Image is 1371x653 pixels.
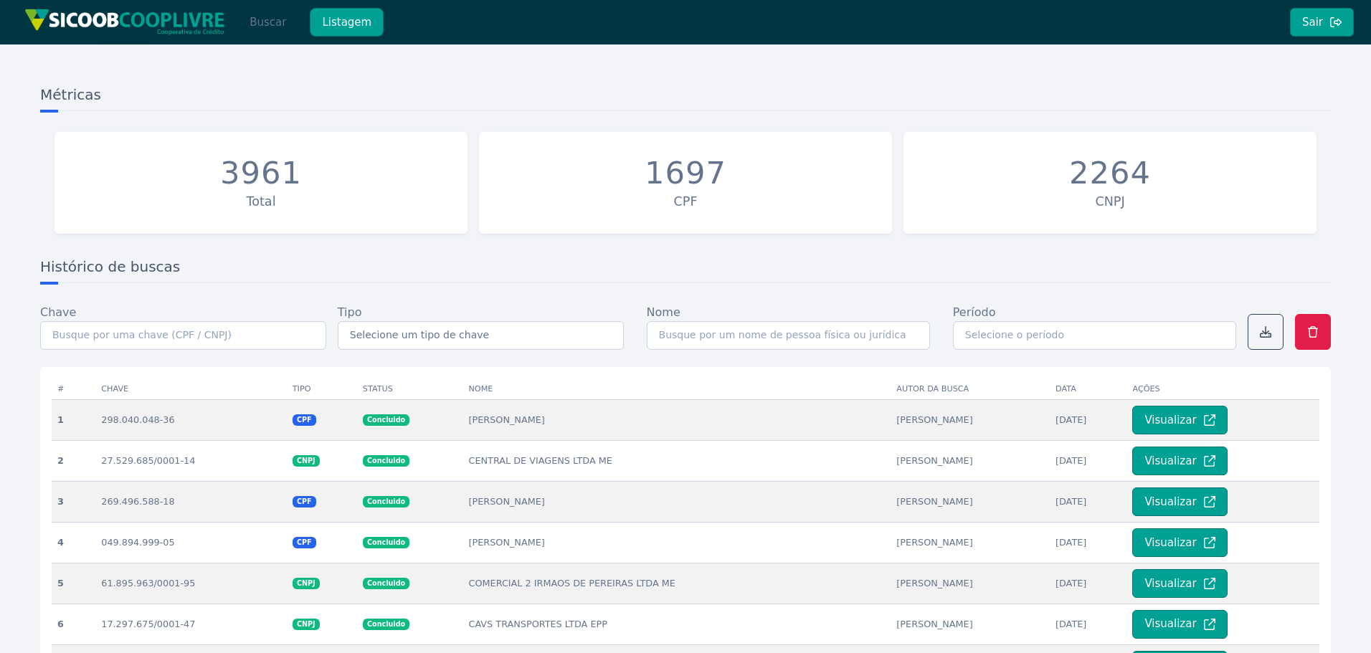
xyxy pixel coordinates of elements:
td: 049.894.999-05 [95,522,286,563]
td: [PERSON_NAME] [463,399,891,440]
th: 6 [52,604,95,644]
h3: Histórico de buscas [40,257,1331,283]
span: Concluido [363,414,409,426]
div: CPF [486,192,885,211]
td: 269.496.588-18 [95,481,286,522]
button: Visualizar [1132,406,1227,434]
h3: Métricas [40,85,1331,111]
td: [DATE] [1050,399,1126,440]
td: [DATE] [1050,522,1126,563]
span: CPF [293,496,316,507]
td: [DATE] [1050,604,1126,644]
span: CPF [293,537,316,548]
label: Chave [40,304,76,321]
button: Buscar [237,8,298,37]
span: Concluido [363,455,409,467]
th: Autor da busca [891,378,1050,400]
button: Visualizar [1132,610,1227,639]
th: 2 [52,440,95,481]
td: CENTRAL DE VIAGENS LTDA ME [463,440,891,481]
span: Concluido [363,619,409,630]
td: [PERSON_NAME] [891,563,1050,604]
td: [PERSON_NAME] [891,399,1050,440]
td: [DATE] [1050,440,1126,481]
td: CAVS TRANSPORTES LTDA EPP [463,604,891,644]
span: CNPJ [293,619,320,630]
th: Nome [463,378,891,400]
td: [DATE] [1050,563,1126,604]
td: [PERSON_NAME] [891,604,1050,644]
th: 3 [52,481,95,522]
button: Visualizar [1132,487,1227,516]
input: Busque por um nome de pessoa física ou jurídica [647,321,930,350]
th: 1 [52,399,95,440]
th: Data [1050,378,1126,400]
img: img/sicoob_cooplivre.png [24,9,225,35]
th: Status [357,378,463,400]
td: [PERSON_NAME] [891,481,1050,522]
th: Ações [1126,378,1319,400]
td: [PERSON_NAME] [463,481,891,522]
button: Visualizar [1132,447,1227,475]
span: CPF [293,414,316,426]
td: [PERSON_NAME] [891,440,1050,481]
span: Concluido [363,496,409,507]
td: 61.895.963/0001-95 [95,563,286,604]
label: Período [953,304,996,321]
td: 298.040.048-36 [95,399,286,440]
td: 17.297.675/0001-47 [95,604,286,644]
input: Selecione o período [953,321,1236,350]
td: [PERSON_NAME] [891,522,1050,563]
th: 5 [52,563,95,604]
td: COMERCIAL 2 IRMAOS DE PEREIRAS LTDA ME [463,563,891,604]
button: Visualizar [1132,569,1227,598]
span: Concluido [363,537,409,548]
input: Busque por uma chave (CPF / CNPJ) [40,321,326,350]
span: CNPJ [293,455,320,467]
th: Tipo [287,378,357,400]
div: CNPJ [911,192,1309,211]
td: [PERSON_NAME] [463,522,891,563]
div: 3961 [220,155,302,192]
div: Total [62,192,460,211]
td: 27.529.685/0001-14 [95,440,286,481]
span: Concluido [363,578,409,589]
div: 2264 [1069,155,1151,192]
button: Listagem [310,8,384,37]
th: Chave [95,378,286,400]
span: CNPJ [293,578,320,589]
th: 4 [52,522,95,563]
button: Sair [1290,8,1354,37]
td: [DATE] [1050,481,1126,522]
label: Nome [647,304,680,321]
th: # [52,378,95,400]
div: 1697 [645,155,726,192]
label: Tipo [338,304,362,321]
button: Visualizar [1132,528,1227,557]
